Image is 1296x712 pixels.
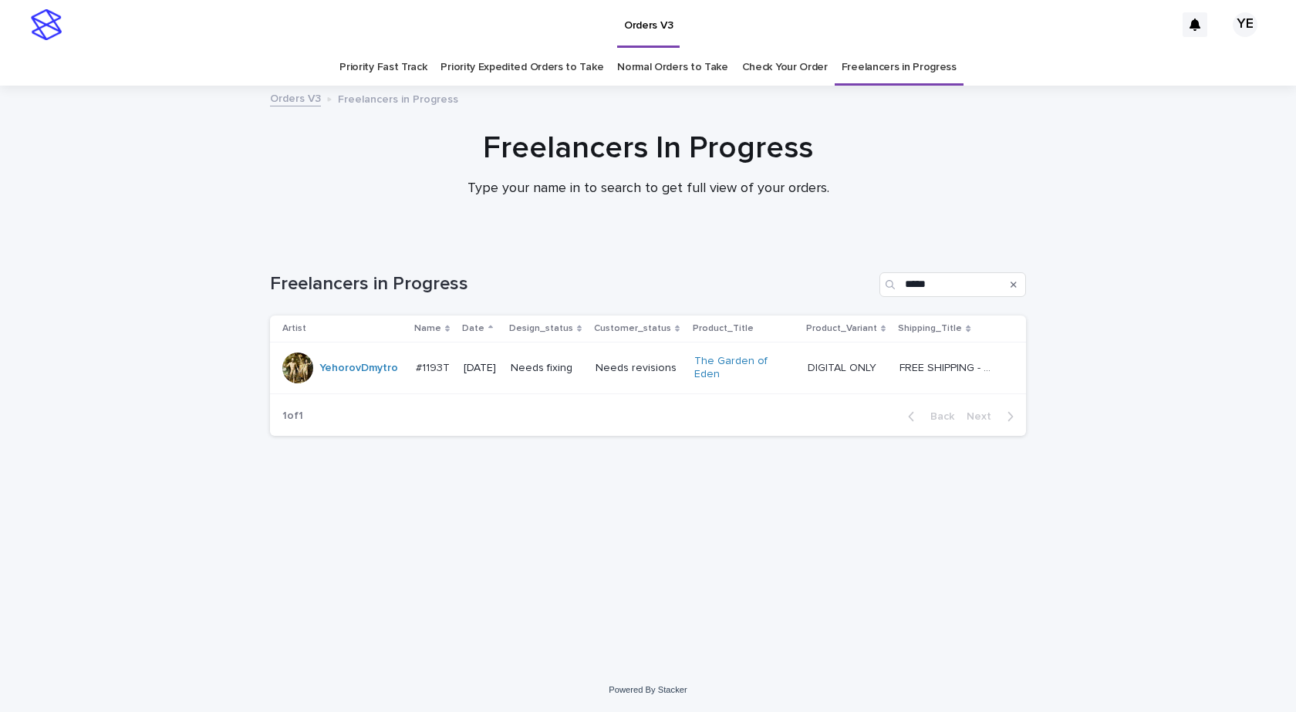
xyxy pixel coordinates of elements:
[338,89,458,106] p: Freelancers in Progress
[339,181,957,197] p: Type your name in to search to get full view of your orders.
[1233,12,1257,37] div: YE
[270,130,1026,167] h1: Freelancers In Progress
[509,320,573,337] p: Design_status
[596,362,682,375] p: Needs revisions
[808,359,879,375] p: DIGITAL ONLY
[693,320,754,337] p: Product_Title
[694,355,791,381] a: The Garden of Eden
[270,343,1026,394] tr: YehorovDmytro #1193T#1193T [DATE]Needs fixingNeeds revisionsThe Garden of Eden DIGITAL ONLYDIGITA...
[879,272,1026,297] input: Search
[842,49,957,86] a: Freelancers in Progress
[967,411,1001,422] span: Next
[270,89,321,106] a: Orders V3
[462,320,484,337] p: Date
[806,320,877,337] p: Product_Variant
[609,685,687,694] a: Powered By Stacker
[339,49,427,86] a: Priority Fast Track
[440,49,603,86] a: Priority Expedited Orders to Take
[319,362,398,375] a: YehorovDmytro
[511,362,583,375] p: Needs fixing
[416,359,453,375] p: #1193T
[742,49,828,86] a: Check Your Order
[960,410,1026,423] button: Next
[270,397,316,435] p: 1 of 1
[414,320,441,337] p: Name
[270,273,873,295] h1: Freelancers in Progress
[31,9,62,40] img: stacker-logo-s-only.png
[921,411,954,422] span: Back
[617,49,728,86] a: Normal Orders to Take
[594,320,671,337] p: Customer_status
[899,359,999,375] p: FREE SHIPPING - preview in 1-2 business days, after your approval delivery will take 5-10 b.d.
[282,320,306,337] p: Artist
[896,410,960,423] button: Back
[464,362,498,375] p: [DATE]
[898,320,962,337] p: Shipping_Title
